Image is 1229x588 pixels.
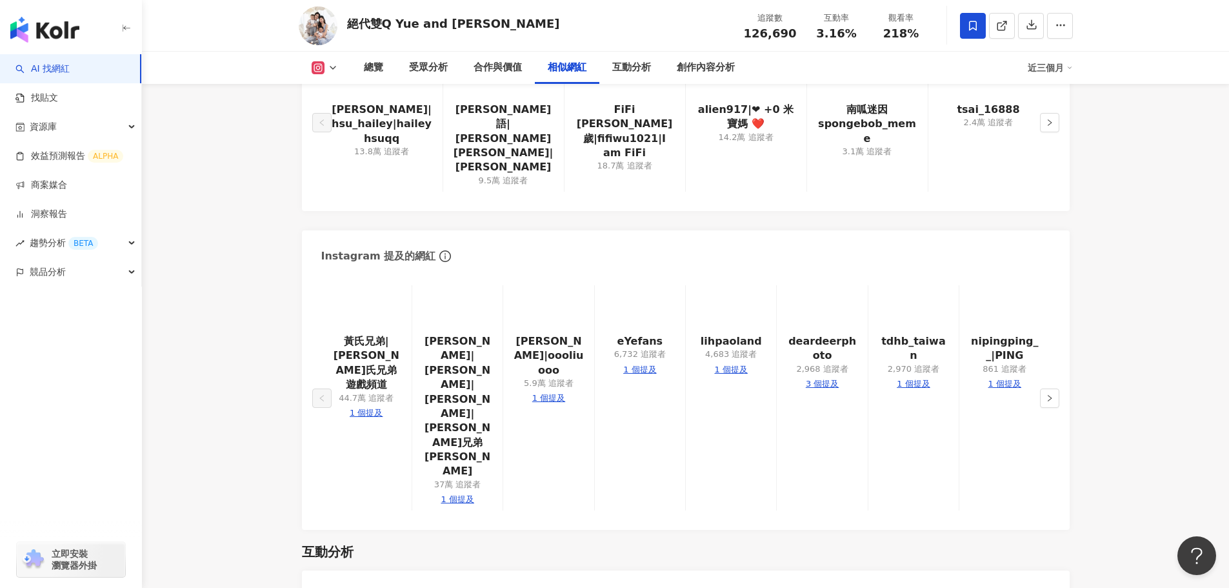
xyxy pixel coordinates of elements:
div: 2.4萬 追蹤者 [964,117,1014,128]
div: 互動分析 [612,60,651,76]
a: tdhb_taiwan [879,334,948,363]
div: 4,683 追蹤者 [705,349,757,360]
img: KOL Avatar [894,290,933,329]
a: 南呱迷因 spongebob_meme [817,103,917,146]
img: KOL Avatar [803,290,842,329]
a: [PERSON_NAME]|[PERSON_NAME]|[PERSON_NAME]|[PERSON_NAME]兄弟 [PERSON_NAME] [423,334,492,479]
img: KOL Avatar [621,290,659,329]
div: 絕代雙Q Yue and [PERSON_NAME] [347,15,560,32]
div: 2,968 追蹤者 [796,363,848,375]
div: 3 個提及 [806,378,839,390]
img: KOL Avatar [712,290,750,329]
div: 44.7萬 追蹤者 [339,392,394,404]
a: 洞察報告 [15,208,67,221]
button: left [312,113,332,132]
a: KOL Avatar [985,290,1024,334]
a: lihpaoland [701,334,762,349]
div: 總覽 [364,60,383,76]
a: KOL Avatar [803,290,842,334]
div: 6,732 追蹤者 [614,349,666,360]
div: 18.7萬 追蹤者 [597,160,652,172]
div: 1 個提及 [350,407,383,419]
div: 創作內容分析 [677,60,735,76]
div: 1 個提及 [532,392,565,404]
a: [PERSON_NAME]|oooliuooo [514,334,583,378]
a: 效益預測報告ALPHA [15,150,123,163]
div: 互動分析 [302,543,354,561]
div: 1 個提及 [623,364,656,376]
img: KOL Avatar [299,6,337,45]
img: KOL Avatar [347,290,386,329]
a: KOL Avatar [347,290,386,334]
a: FiFi [PERSON_NAME]歲|fifiwu1021|I am FiFi [575,103,675,161]
span: 立即安裝 瀏覽器外掛 [52,548,97,571]
img: logo [10,17,79,43]
div: 3.1萬 追蹤者 [843,146,892,157]
div: 9.5萬 追蹤者 [479,175,528,187]
div: 5.9萬 追蹤者 [524,378,574,389]
div: Instagram 提及的網紅 [321,249,436,263]
a: searchAI 找網紅 [15,63,70,76]
div: 追蹤數 [744,12,797,25]
img: KOL Avatar [438,290,477,329]
div: 14.2萬 追蹤者 [718,132,773,143]
a: KOL Avatar [712,290,750,334]
a: chrome extension立即安裝 瀏覽器外掛 [17,542,125,577]
button: left [312,389,332,408]
img: KOL Avatar [530,290,568,329]
button: right [1040,389,1059,408]
div: 近三個月 [1028,57,1073,78]
span: 趨勢分析 [30,228,98,258]
a: tsai_16888 [957,103,1019,117]
a: 黃氏兄弟|[PERSON_NAME]氏兄弟遊戲頻道 [332,334,401,392]
span: 3.16% [816,27,856,40]
span: right [1046,394,1054,402]
a: KOL Avatar [438,290,477,334]
span: info-circle [437,248,453,264]
a: [PERSON_NAME]|hsu_hailey|haileyhsuqq [332,103,432,146]
span: 資源庫 [30,112,57,141]
span: 218% [883,27,919,40]
div: 861 追蹤者 [983,363,1026,375]
div: 1 個提及 [441,494,474,505]
a: [PERSON_NAME]語|[PERSON_NAME][PERSON_NAME]| [PERSON_NAME] [454,103,554,175]
a: 商案媒合 [15,179,67,192]
a: eYefans [617,334,663,349]
a: alien917|❤ +0 米寶媽 ❤️ [696,103,796,132]
div: 1 個提及 [988,378,1021,390]
a: 找貼文 [15,92,58,105]
div: 1 個提及 [715,364,748,376]
a: KOL Avatar [894,290,933,334]
a: KOL Avatar [621,290,659,334]
img: KOL Avatar [985,290,1024,329]
span: 競品分析 [30,258,66,287]
div: 觀看率 [877,12,926,25]
div: 相似網紅 [548,60,586,76]
div: 合作與價值 [474,60,522,76]
span: rise [15,239,25,248]
img: chrome extension [21,549,46,570]
div: 受眾分析 [409,60,448,76]
a: KOL Avatar [530,290,568,334]
a: nipingping__|PING [970,334,1039,363]
div: BETA [68,237,98,250]
div: 37萬 追蹤者 [434,479,481,491]
div: 互動率 [812,12,861,25]
div: 2,970 追蹤者 [888,363,939,375]
span: right [1046,119,1054,127]
button: right [1040,113,1059,132]
div: 1 個提及 [897,378,930,390]
div: 13.8萬 追蹤者 [354,146,409,157]
a: deardeerphoto [787,334,857,363]
iframe: Help Scout Beacon - Open [1177,536,1216,575]
span: 126,690 [744,26,797,40]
